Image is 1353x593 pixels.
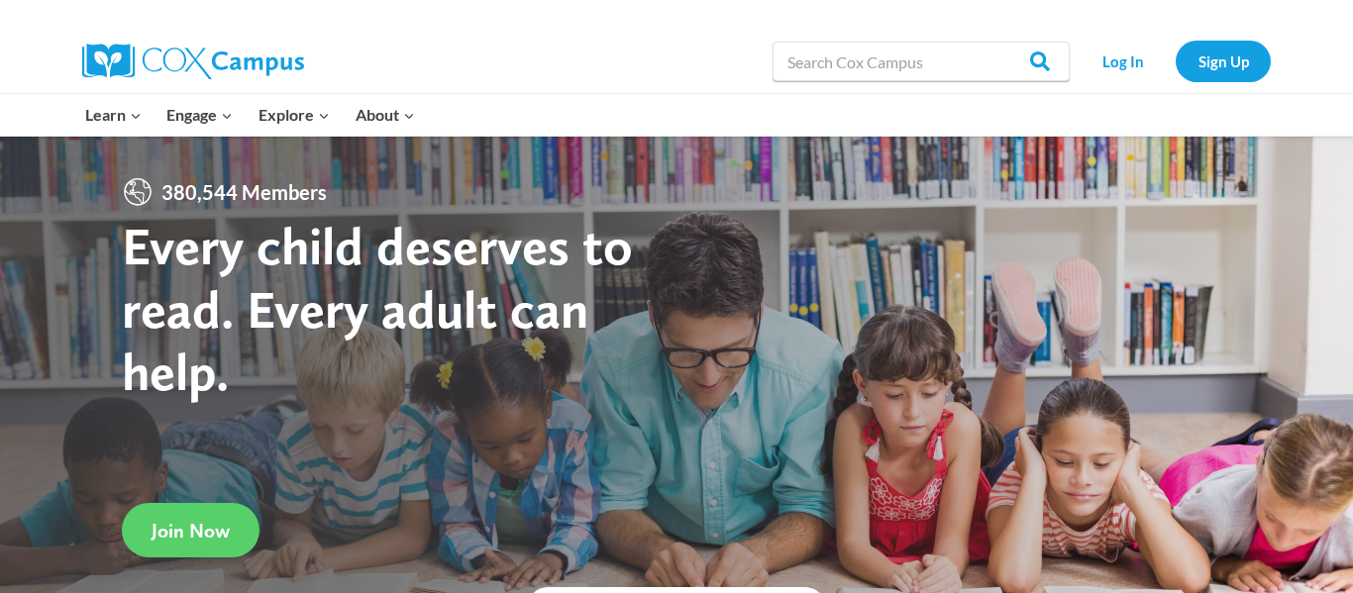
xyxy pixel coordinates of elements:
a: Join Now [122,503,260,557]
span: Learn [85,102,142,128]
span: Engage [166,102,233,128]
input: Search Cox Campus [773,42,1070,81]
span: Join Now [152,519,230,543]
a: Sign Up [1176,41,1271,81]
img: Cox Campus [82,44,304,79]
nav: Primary Navigation [72,94,427,136]
span: About [356,102,415,128]
nav: Secondary Navigation [1080,41,1271,81]
strong: Every child deserves to read. Every adult can help. [122,214,633,403]
span: Explore [259,102,330,128]
a: Log In [1080,41,1166,81]
span: 380,544 Members [154,176,335,208]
